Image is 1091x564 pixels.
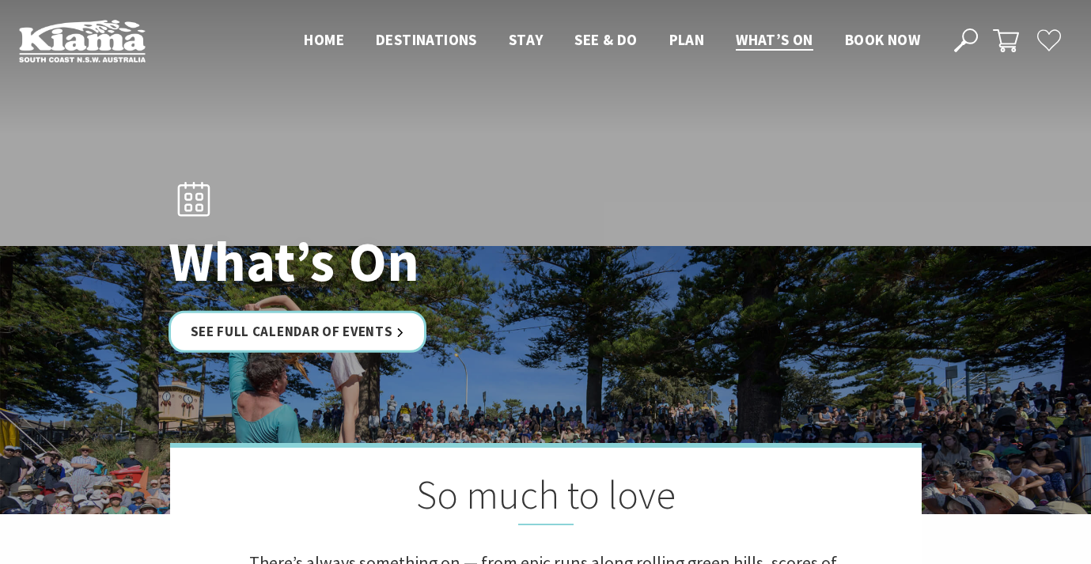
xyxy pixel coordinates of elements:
[249,471,843,525] h2: So much to love
[169,231,616,292] h1: What’s On
[509,30,544,49] span: Stay
[169,311,427,353] a: See Full Calendar of Events
[845,30,920,49] span: Book now
[19,19,146,62] img: Kiama Logo
[669,30,705,49] span: Plan
[288,28,936,54] nav: Main Menu
[376,30,477,49] span: Destinations
[736,30,813,49] span: What’s On
[574,30,637,49] span: See & Do
[304,30,344,49] span: Home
